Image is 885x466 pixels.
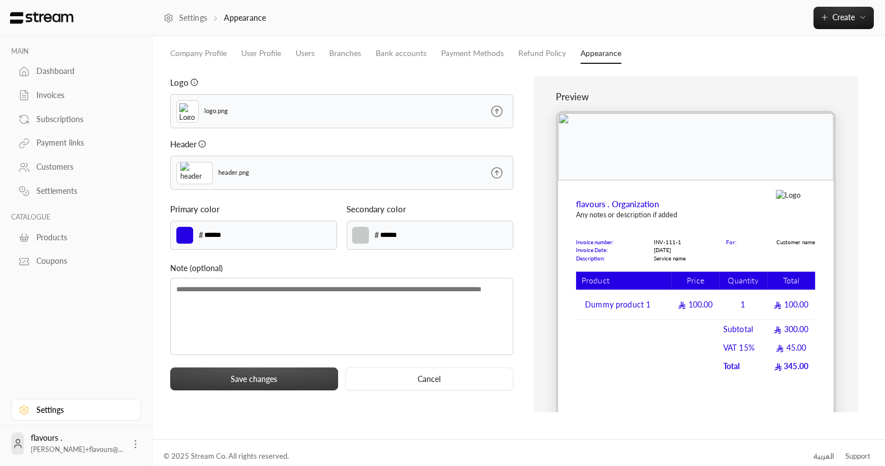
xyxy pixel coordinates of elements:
[170,76,189,88] p: Logo
[576,210,677,221] p: Any notes or description if added
[576,290,671,320] td: Dummy product 1
[198,140,206,148] svg: It must not be larger than 1MB. The supported MIME types are JPG and PNG.
[11,180,141,202] a: Settlements
[376,44,427,63] a: Bank accounts
[576,238,614,246] p: Invoice number:
[654,254,686,263] p: Service name
[576,272,815,376] table: Products Preview
[767,290,816,320] td: 100.00
[36,114,127,125] div: Subscriptions
[31,445,123,454] span: [PERSON_NAME]+flavours@...
[767,338,816,357] td: 45.00
[767,272,816,291] th: Total
[767,357,816,375] td: 345.00
[170,138,196,150] p: Header
[36,255,127,267] div: Coupons
[9,12,74,24] img: Logo
[11,226,141,248] a: Products
[170,262,513,274] p: Note (optional)
[654,238,686,246] p: INV-111-1
[36,185,127,197] div: Settlements
[36,232,127,243] div: Products
[345,367,513,390] button: Cancel
[518,44,566,63] a: Refund Policy
[163,12,266,24] nav: breadcrumb
[163,451,289,462] div: © 2025 Stream Co. All rights reserved.
[813,451,834,462] div: العربية
[556,90,836,104] p: Preview
[36,161,127,173] div: Customers
[776,190,800,201] img: Logo
[719,272,767,291] th: Quantity
[36,137,127,148] div: Payment links
[179,103,196,120] img: Logo
[241,44,281,63] a: User Profile
[31,432,123,455] div: flavours .
[776,238,815,246] p: Customer name
[163,12,207,24] a: Settings
[11,250,141,272] a: Coupons
[11,47,141,56] p: MAIN
[204,106,228,116] p: logo.png
[224,12,266,24] p: Appearance
[767,320,816,338] td: 300.00
[671,272,719,291] th: Price
[11,132,141,154] a: Payment links
[346,203,406,215] p: Secondary color
[36,404,127,416] div: Settings
[36,90,127,101] div: Invoices
[719,320,767,338] td: Subtotal
[441,44,504,63] a: Payment Methods
[558,113,834,180] img: 6d924c55-b2d3-43a8-ae48-31a5260cc158
[170,203,219,215] p: Primary color
[813,7,874,29] button: Create
[719,357,767,375] td: Total
[719,338,767,357] td: VAT 15%
[11,156,141,178] a: Customers
[11,60,141,82] a: Dashboard
[36,66,127,77] div: Dashboard
[11,399,141,421] a: Settings
[654,246,686,254] p: [DATE]
[180,162,208,184] img: header
[11,108,141,130] a: Subscriptions
[576,254,614,263] p: Description:
[190,78,198,86] svg: It must not be larger then 1MB. The supported MIME types are JPG and PNG.
[11,213,141,222] p: CATALOGUE
[576,198,677,210] p: flavours . Organization
[374,229,379,241] p: #
[671,290,719,320] td: 100.00
[170,367,338,390] button: Save changes
[738,299,749,310] span: 1
[11,85,141,106] a: Invoices
[199,229,203,241] p: #
[170,44,227,63] a: Company Profile
[329,44,361,63] a: Branches
[580,44,621,64] a: Appearance
[576,272,671,291] th: Product
[296,44,315,63] a: Users
[576,246,614,254] p: Invoice Date:
[832,12,855,22] span: Create
[218,168,249,178] p: header.png
[726,238,736,246] p: For:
